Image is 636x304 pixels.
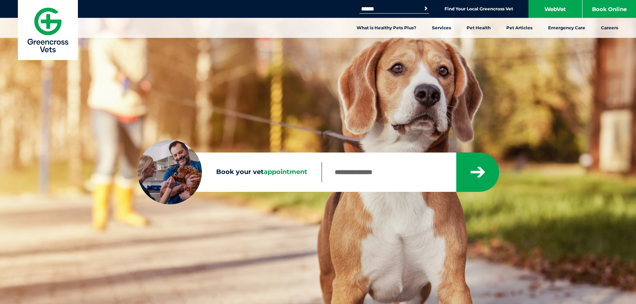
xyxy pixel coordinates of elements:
[424,18,459,38] a: Services
[138,167,322,178] label: Book your vet
[540,18,593,38] a: Emergency Care
[459,18,498,38] a: Pet Health
[264,168,307,176] span: appointment
[349,18,424,38] a: What is Healthy Pets Plus?
[422,5,429,12] button: Search
[444,6,513,12] a: Find Your Local Greencross Vet
[593,18,626,38] a: Careers
[498,18,540,38] a: Pet Articles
